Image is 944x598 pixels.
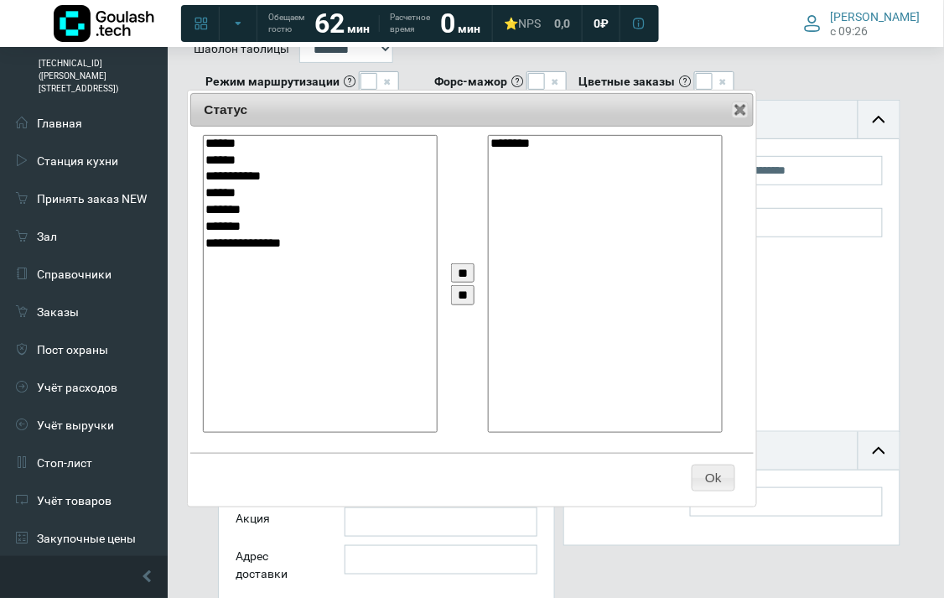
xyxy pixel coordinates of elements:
img: collapse [873,445,885,457]
span: мин [458,22,480,35]
span: NPS [518,17,541,30]
button: Close [732,101,749,118]
span: [PERSON_NAME] [831,9,921,24]
label: Шаблон таблицы [194,40,289,58]
span: ₽ [600,16,609,31]
span: Обещаем гостю [268,12,304,35]
a: Обещаем гостю 62 мин Расчетное время 0 мин [258,8,490,39]
span: 0 [594,16,600,31]
span: 0,0 [554,16,570,31]
img: collapse [873,113,885,126]
strong: 0 [440,8,455,39]
span: Расчетное время [390,12,430,35]
a: ⭐NPS 0,0 [494,8,580,39]
b: Режим маршрутизации [205,73,340,91]
span: Статус [204,100,686,119]
div: Адрес доставки [223,545,332,589]
b: Форс-мажор [434,73,507,91]
strong: 62 [314,8,345,39]
img: Логотип компании Goulash.tech [54,5,154,42]
span: c 09:26 [831,24,869,38]
span: мин [347,22,370,35]
b: Цветные заказы [578,73,675,91]
button: [PERSON_NAME] c 09:26 [794,6,931,41]
div: ⭐ [504,16,541,31]
a: 0 ₽ [584,8,619,39]
button: Ok [692,465,735,491]
div: Акция [223,507,332,537]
